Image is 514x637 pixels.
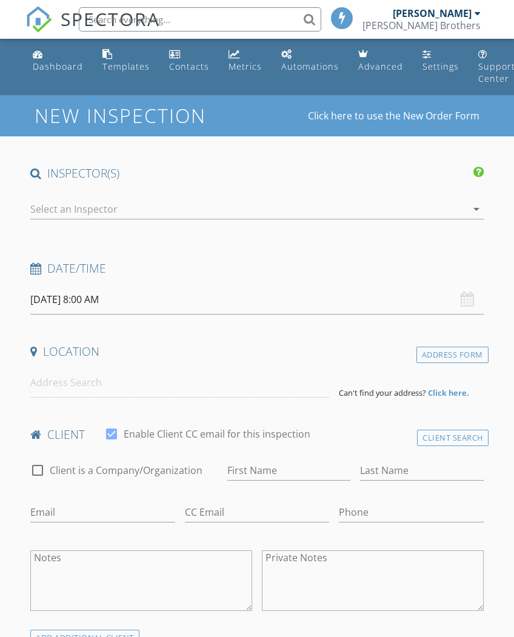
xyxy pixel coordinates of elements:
h4: Location [30,344,483,359]
h4: Date/Time [30,261,483,276]
a: Metrics [224,44,267,78]
a: Click here to use the New Order Form [308,111,479,121]
div: Advanced [358,61,403,72]
i: arrow_drop_down [469,202,484,216]
a: Dashboard [28,44,88,78]
div: Settings [422,61,459,72]
a: Settings [418,44,464,78]
h1: New Inspection [35,105,303,126]
label: Client is a Company/Organization [50,464,202,476]
div: Dashboard [33,61,83,72]
a: Contacts [164,44,214,78]
div: Metrics [229,61,262,72]
a: SPECTORA [25,16,160,42]
a: Templates [98,44,155,78]
img: The Best Home Inspection Software - Spectora [25,6,52,33]
input: Select date [30,285,483,315]
input: Address Search [30,368,329,398]
div: Automations [281,61,339,72]
label: Enable Client CC email for this inspection [124,428,310,440]
a: Advanced [353,44,408,78]
strong: Click here. [428,387,469,398]
input: Search everything... [79,7,321,32]
div: Client Search [417,430,489,446]
div: [PERSON_NAME] [393,7,472,19]
div: Address Form [416,347,489,363]
span: Can't find your address? [339,387,426,398]
a: Automations (Basic) [276,44,344,78]
h4: client [30,427,483,442]
span: SPECTORA [61,6,160,32]
h4: INSPECTOR(S) [30,165,483,181]
div: Templates [102,61,150,72]
div: Contacts [169,61,209,72]
div: Phillips Brothers [362,19,481,32]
